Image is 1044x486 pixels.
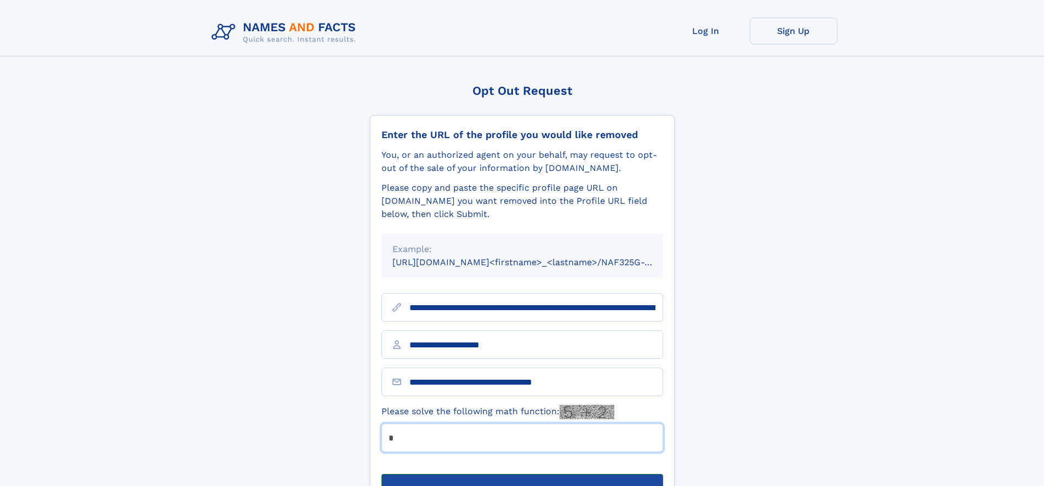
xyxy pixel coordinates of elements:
[370,84,675,98] div: Opt Out Request
[381,129,663,141] div: Enter the URL of the profile you would like removed
[392,243,652,256] div: Example:
[381,148,663,175] div: You, or an authorized agent on your behalf, may request to opt-out of the sale of your informatio...
[750,18,837,44] a: Sign Up
[662,18,750,44] a: Log In
[207,18,365,47] img: Logo Names and Facts
[392,257,684,267] small: [URL][DOMAIN_NAME]<firstname>_<lastname>/NAF325G-xxxxxxxx
[381,405,614,419] label: Please solve the following math function:
[381,181,663,221] div: Please copy and paste the specific profile page URL on [DOMAIN_NAME] you want removed into the Pr...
